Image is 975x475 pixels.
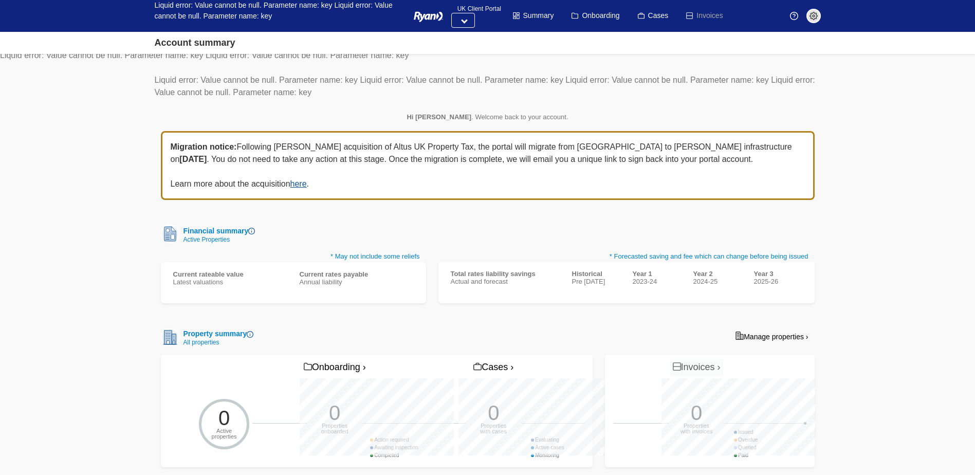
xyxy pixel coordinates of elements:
a: here [290,179,307,188]
a: Manage properties › [729,328,814,344]
div: Year 1 [633,270,681,278]
div: Current rateable value [173,270,287,278]
div: 2025-26 [754,278,802,285]
div: Year 2 [693,270,742,278]
p: * Forecasted saving and fee which can change before being issued [438,251,815,262]
div: Financial summary [179,226,255,236]
div: Current rates payable [300,270,414,278]
div: Annual liability [300,278,414,286]
img: Help [790,12,798,20]
div: Active Properties [179,236,255,243]
a: Onboarding › [301,359,369,376]
div: 2024-25 [693,278,742,285]
div: Following [PERSON_NAME] acquisition of Altus UK Property Tax, the portal will migrate from [GEOGR... [161,131,815,200]
div: Account summary [155,36,235,50]
b: [DATE] [179,155,207,163]
img: settings [810,12,818,20]
div: Pre [DATE] [572,278,620,285]
p: * May not include some reliefs [161,251,426,262]
div: All properties [179,339,254,345]
div: 2023-24 [633,278,681,285]
div: Latest valuations [173,278,287,286]
a: Cases › [471,359,516,376]
span: UK Client Portal [451,5,501,12]
div: Year 3 [754,270,802,278]
div: Property summary [179,328,254,339]
div: Total rates liability savings [451,270,560,278]
strong: Hi [PERSON_NAME] [407,113,471,121]
div: Actual and forecast [451,278,560,285]
b: Migration notice: [171,142,237,151]
div: Historical [572,270,620,278]
p: . Welcome back to your account. [161,113,815,121]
